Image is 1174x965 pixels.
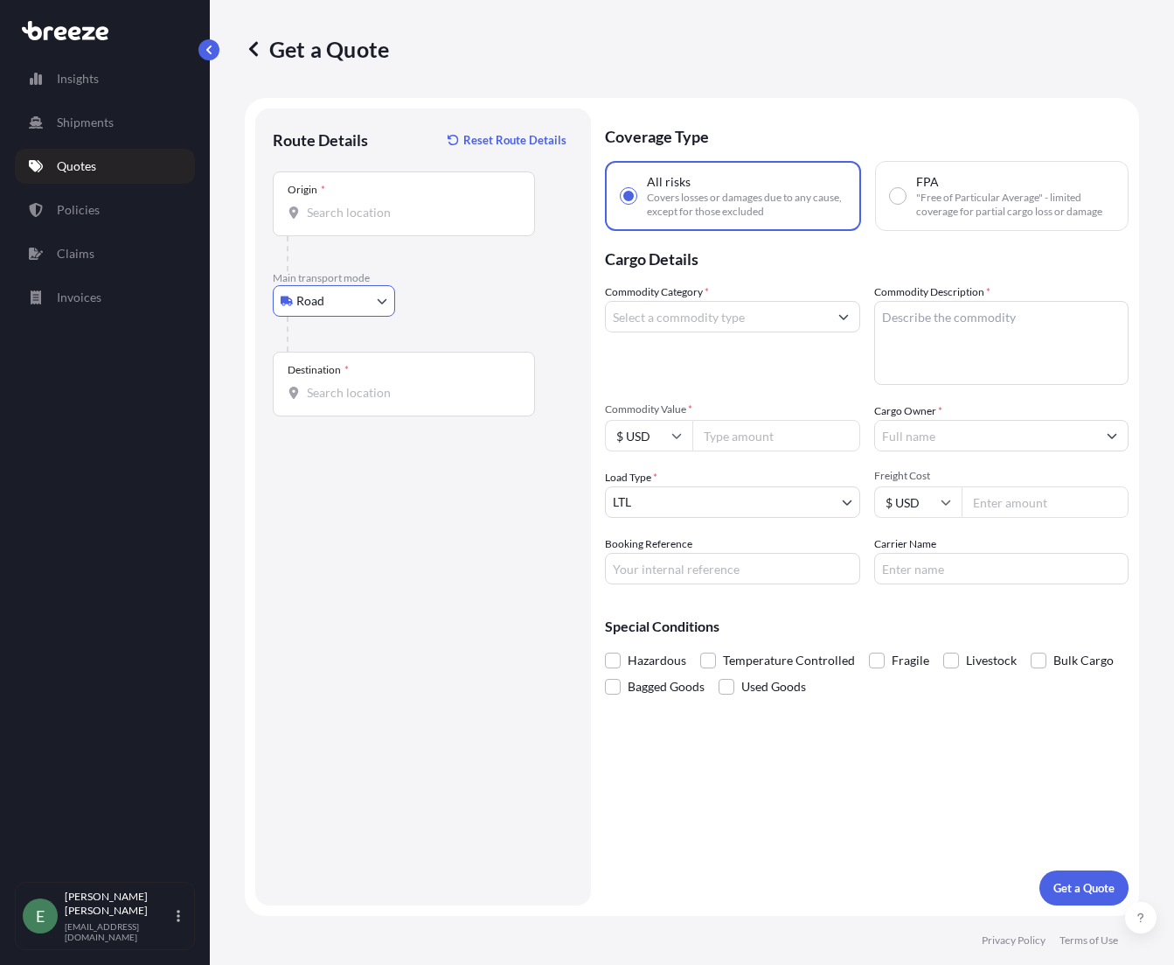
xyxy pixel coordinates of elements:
[647,191,845,219] span: Covers losses or damages due to any cause, except for those excluded
[605,469,657,486] span: Load Type
[828,301,859,332] button: Show suggestions
[307,384,513,402] input: Destination
[15,61,195,96] a: Insights
[966,647,1017,674] span: Livestock
[57,70,99,87] p: Insights
[692,420,860,451] input: Type amount
[605,283,709,301] label: Commodity Category
[605,108,1129,161] p: Coverage Type
[463,131,566,149] p: Reset Route Details
[874,553,1129,584] input: Enter name
[57,201,100,219] p: Policies
[723,647,855,674] span: Temperature Controlled
[288,183,325,197] div: Origin
[57,114,114,131] p: Shipments
[647,173,691,191] span: All risks
[962,486,1129,518] input: Enter amount
[606,301,828,332] input: Select a commodity type
[15,149,195,184] a: Quotes
[605,535,692,553] label: Booking Reference
[273,271,573,285] p: Main transport mode
[15,105,195,140] a: Shipments
[916,191,1115,219] span: "Free of Particular Average" - limited coverage for partial cargo loss or damage
[982,934,1045,948] a: Privacy Policy
[15,236,195,271] a: Claims
[605,402,860,416] span: Commodity Value
[273,285,395,317] button: Select transport
[57,289,101,306] p: Invoices
[874,283,990,301] label: Commodity Description
[874,535,936,553] label: Carrier Name
[296,292,324,310] span: Road
[439,126,573,154] button: Reset Route Details
[1053,647,1114,674] span: Bulk Cargo
[875,420,1097,451] input: Full name
[892,647,929,674] span: Fragile
[288,363,349,377] div: Destination
[273,129,368,150] p: Route Details
[605,553,860,584] input: Your internal reference
[605,619,1129,633] p: Special Conditions
[36,907,45,925] span: E
[307,204,513,221] input: Origin
[741,674,806,700] span: Used Goods
[57,157,96,175] p: Quotes
[1053,879,1115,897] p: Get a Quote
[1039,871,1129,906] button: Get a Quote
[15,192,195,227] a: Policies
[628,674,705,700] span: Bagged Goods
[65,921,173,942] p: [EMAIL_ADDRESS][DOMAIN_NAME]
[245,35,389,63] p: Get a Quote
[621,188,636,204] input: All risksCovers losses or damages due to any cause, except for those excluded
[613,493,631,511] span: LTL
[1059,934,1118,948] a: Terms of Use
[65,890,173,918] p: [PERSON_NAME] [PERSON_NAME]
[890,188,906,204] input: FPA"Free of Particular Average" - limited coverage for partial cargo loss or damage
[605,231,1129,283] p: Cargo Details
[874,469,1129,483] span: Freight Cost
[15,280,195,315] a: Invoices
[1096,420,1128,451] button: Show suggestions
[916,173,939,191] span: FPA
[874,402,942,420] label: Cargo Owner
[57,245,94,262] p: Claims
[605,486,860,518] button: LTL
[628,647,686,674] span: Hazardous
